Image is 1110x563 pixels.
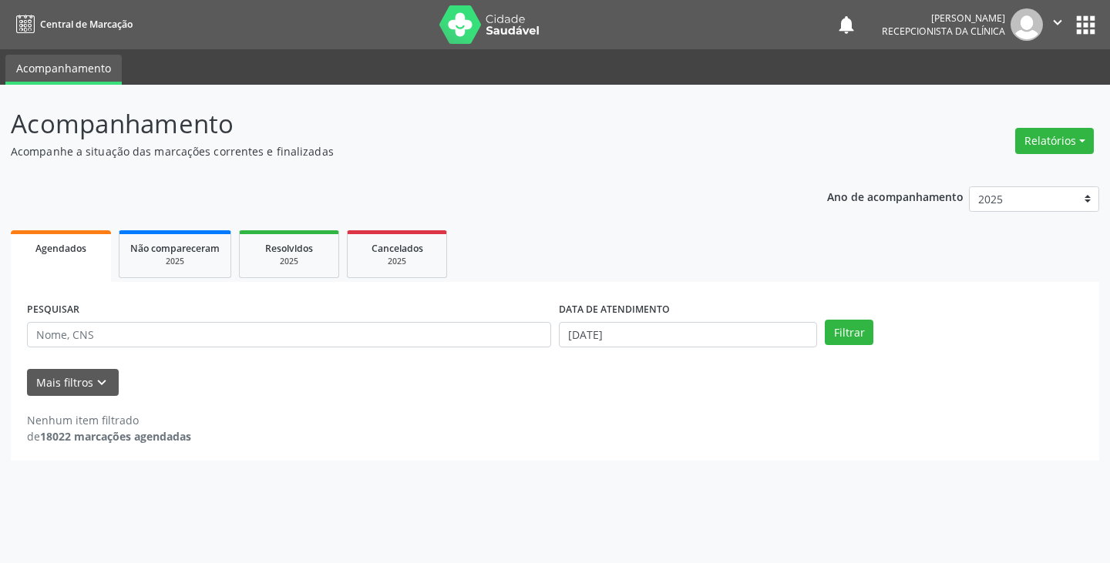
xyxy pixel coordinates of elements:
[1072,12,1099,39] button: apps
[1049,14,1066,31] i: 
[559,298,670,322] label: DATA DE ATENDIMENTO
[882,12,1005,25] div: [PERSON_NAME]
[40,429,191,444] strong: 18022 marcações agendadas
[882,25,1005,38] span: Recepcionista da clínica
[130,242,220,255] span: Não compareceram
[35,242,86,255] span: Agendados
[11,105,772,143] p: Acompanhamento
[836,14,857,35] button: notifications
[5,55,122,85] a: Acompanhamento
[27,412,191,428] div: Nenhum item filtrado
[40,18,133,31] span: Central de Marcação
[1011,8,1043,41] img: img
[251,256,328,267] div: 2025
[1043,8,1072,41] button: 
[11,12,133,37] a: Central de Marcação
[27,298,79,322] label: PESQUISAR
[93,374,110,391] i: keyboard_arrow_down
[27,428,191,444] div: de
[27,369,119,396] button: Mais filtroskeyboard_arrow_down
[559,322,817,348] input: Selecione um intervalo
[827,186,964,206] p: Ano de acompanhamento
[358,256,436,267] div: 2025
[27,322,551,348] input: Nome, CNS
[265,242,313,255] span: Resolvidos
[825,320,873,346] button: Filtrar
[1015,128,1094,154] button: Relatórios
[11,143,772,159] p: Acompanhe a situação das marcações correntes e finalizadas
[130,256,220,267] div: 2025
[372,242,423,255] span: Cancelados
